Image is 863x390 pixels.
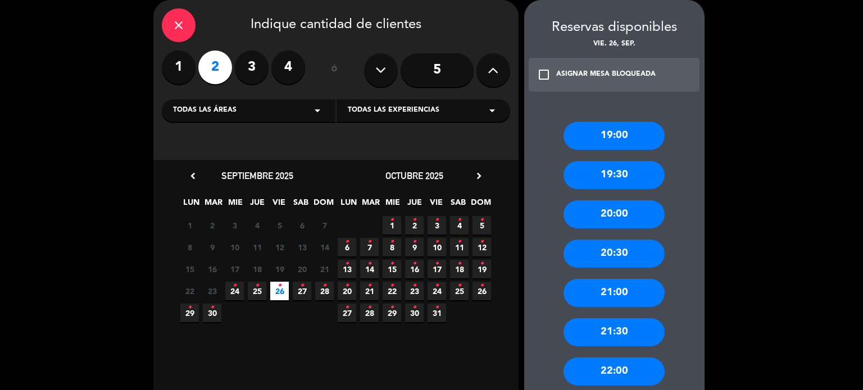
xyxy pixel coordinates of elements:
[182,196,201,214] span: LUN
[348,105,439,116] span: Todas las experiencias
[221,170,293,181] span: septiembre 2025
[405,260,424,278] span: 16
[271,51,305,84] label: 4
[187,170,199,182] i: chevron_left
[235,51,269,84] label: 3
[449,196,467,214] span: SAB
[383,260,401,278] span: 15
[435,233,439,251] i: •
[537,68,551,81] i: check_box_outline_blank
[457,233,461,251] i: •
[345,299,349,316] i: •
[564,200,665,228] div: 20:00
[473,216,491,235] span: 5
[203,216,221,235] span: 2
[361,196,380,214] span: MAR
[345,277,349,295] i: •
[270,282,289,300] span: 26
[270,260,289,278] span: 19
[203,282,221,300] span: 23
[480,233,484,251] i: •
[338,282,356,300] span: 20
[405,282,424,300] span: 23
[293,260,311,278] span: 20
[315,260,334,278] span: 21
[524,17,705,39] div: Reservas disponibles
[367,255,371,273] i: •
[180,216,199,235] span: 1
[248,238,266,256] span: 11
[383,196,402,214] span: MIE
[226,196,244,214] span: MIE
[225,282,244,300] span: 24
[480,211,484,229] i: •
[203,304,221,322] span: 30
[428,304,446,322] span: 31
[428,216,446,235] span: 3
[248,196,266,214] span: JUE
[367,277,371,295] i: •
[248,282,266,300] span: 25
[428,282,446,300] span: 24
[314,196,332,214] span: DOM
[248,260,266,278] span: 18
[315,216,334,235] span: 7
[345,255,349,273] i: •
[311,104,324,117] i: arrow_drop_down
[473,260,491,278] span: 19
[360,282,379,300] span: 21
[367,233,371,251] i: •
[450,216,469,235] span: 4
[405,304,424,322] span: 30
[524,39,705,50] div: vie. 26, sep.
[457,255,461,273] i: •
[255,277,259,295] i: •
[473,170,485,182] i: chevron_right
[405,216,424,235] span: 2
[390,299,394,316] i: •
[180,260,199,278] span: 15
[435,277,439,295] i: •
[435,299,439,316] i: •
[345,233,349,251] i: •
[390,233,394,251] i: •
[383,216,401,235] span: 1
[360,238,379,256] span: 7
[338,260,356,278] span: 13
[564,279,665,307] div: 21:00
[385,170,443,181] span: octubre 2025
[316,51,353,90] div: ó
[564,357,665,386] div: 22:00
[473,238,491,256] span: 12
[450,282,469,300] span: 25
[564,240,665,268] div: 20:30
[315,238,334,256] span: 14
[339,196,358,214] span: LUN
[210,299,214,316] i: •
[292,196,310,214] span: SAB
[435,211,439,229] i: •
[315,282,334,300] span: 28
[457,277,461,295] i: •
[471,196,489,214] span: DOM
[233,277,237,295] i: •
[564,318,665,346] div: 21:30
[173,105,237,116] span: Todas las áreas
[390,277,394,295] i: •
[383,238,401,256] span: 8
[225,216,244,235] span: 3
[270,196,288,214] span: VIE
[225,238,244,256] span: 10
[412,299,416,316] i: •
[435,255,439,273] i: •
[383,282,401,300] span: 22
[180,238,199,256] span: 8
[278,277,281,295] i: •
[450,238,469,256] span: 11
[564,122,665,150] div: 19:00
[427,196,446,214] span: VIE
[293,238,311,256] span: 13
[180,304,199,322] span: 29
[300,277,304,295] i: •
[198,51,232,84] label: 2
